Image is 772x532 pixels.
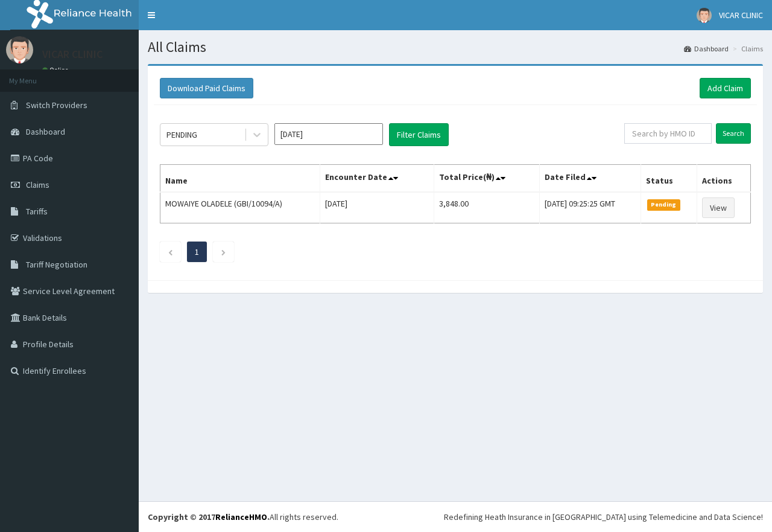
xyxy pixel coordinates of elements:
a: View [702,197,735,218]
a: Next page [221,246,226,257]
a: Previous page [168,246,173,257]
a: Dashboard [684,43,729,54]
a: Add Claim [700,78,751,98]
input: Search [716,123,751,144]
span: Tariff Negotiation [26,259,87,270]
th: Status [641,165,697,193]
button: Download Paid Claims [160,78,253,98]
span: Dashboard [26,126,65,137]
div: Redefining Heath Insurance in [GEOGRAPHIC_DATA] using Telemedicine and Data Science! [444,511,763,523]
a: Online [42,66,71,74]
span: Claims [26,179,49,190]
strong: Copyright © 2017 . [148,511,270,522]
button: Filter Claims [389,123,449,146]
footer: All rights reserved. [139,501,772,532]
a: Page 1 is your current page [195,246,199,257]
p: VICAR CLINIC [42,49,103,60]
span: Tariffs [26,206,48,217]
input: Search by HMO ID [624,123,712,144]
th: Name [160,165,320,193]
li: Claims [730,43,763,54]
h1: All Claims [148,39,763,55]
th: Encounter Date [320,165,434,193]
div: PENDING [166,129,197,141]
th: Total Price(₦) [434,165,539,193]
span: Pending [647,199,680,210]
td: [DATE] [320,192,434,223]
th: Actions [697,165,750,193]
th: Date Filed [539,165,641,193]
td: [DATE] 09:25:25 GMT [539,192,641,223]
a: RelianceHMO [215,511,267,522]
td: 3,848.00 [434,192,539,223]
input: Select Month and Year [274,123,383,145]
span: VICAR CLINIC [719,10,763,21]
td: MOWAIYE OLADELE (GBI/10094/A) [160,192,320,223]
span: Switch Providers [26,100,87,111]
img: User Image [6,36,33,63]
img: User Image [697,8,712,23]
